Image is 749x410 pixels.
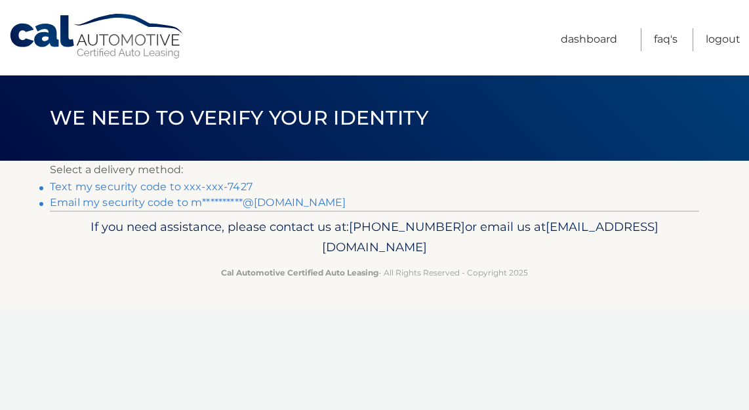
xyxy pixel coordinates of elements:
a: FAQ's [654,28,678,51]
p: - All Rights Reserved - Copyright 2025 [58,266,691,279]
a: Dashboard [561,28,617,51]
a: Text my security code to xxx-xxx-7427 [50,180,253,193]
p: Select a delivery method: [50,161,699,179]
a: Cal Automotive [9,13,186,60]
strong: Cal Automotive Certified Auto Leasing [221,268,378,277]
p: If you need assistance, please contact us at: or email us at [58,216,691,258]
span: [PHONE_NUMBER] [349,219,465,234]
a: Logout [706,28,740,51]
span: We need to verify your identity [50,106,428,130]
a: Email my security code to m**********@[DOMAIN_NAME] [50,196,346,209]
